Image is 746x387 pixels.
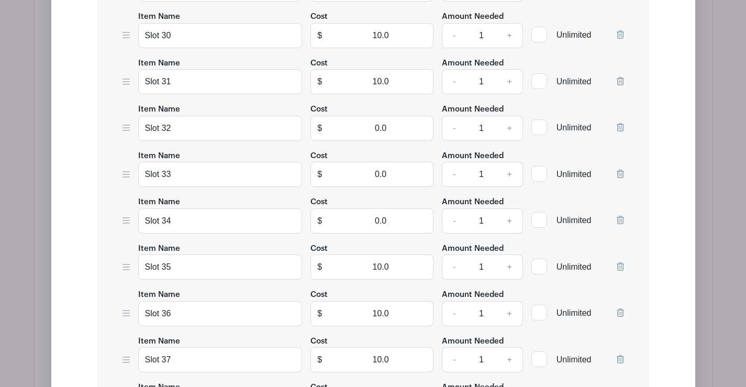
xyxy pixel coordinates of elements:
[138,301,303,326] input: e.g. Snacks or Check-in Attendees
[442,162,466,187] a: -
[442,208,466,234] a: -
[442,23,466,48] a: -
[556,308,592,317] span: Unlimited
[556,170,592,179] span: Unlimited
[496,23,522,48] a: +
[310,208,329,234] span: $
[310,347,329,372] span: $
[556,216,592,225] span: Unlimited
[138,289,180,301] label: Item Name
[556,77,592,86] span: Unlimited
[138,162,303,187] input: e.g. Snacks or Check-in Attendees
[310,23,329,48] span: $
[138,11,180,23] label: Item Name
[496,301,522,326] a: +
[138,208,303,234] input: e.g. Snacks or Check-in Attendees
[138,58,180,70] label: Item Name
[310,289,328,301] label: Cost
[310,11,328,23] label: Cost
[496,208,522,234] a: +
[310,104,328,116] label: Cost
[442,336,504,348] label: Amount Needed
[442,69,466,94] a: -
[138,347,303,372] input: e.g. Snacks or Check-in Attendees
[442,116,466,141] a: -
[442,243,504,255] label: Amount Needed
[496,347,522,372] a: +
[310,243,328,255] label: Cost
[442,104,504,116] label: Amount Needed
[442,289,504,301] label: Amount Needed
[310,255,329,280] span: $
[496,69,522,94] a: +
[442,11,504,23] label: Amount Needed
[138,196,180,208] label: Item Name
[310,116,329,141] span: $
[310,336,328,348] label: Cost
[138,23,303,48] input: e.g. Snacks or Check-in Attendees
[556,30,592,39] span: Unlimited
[442,255,466,280] a: -
[138,69,303,94] input: e.g. Snacks or Check-in Attendees
[138,243,180,255] label: Item Name
[310,196,328,208] label: Cost
[138,150,180,162] label: Item Name
[496,116,522,141] a: +
[442,150,504,162] label: Amount Needed
[496,162,522,187] a: +
[310,69,329,94] span: $
[310,58,328,70] label: Cost
[310,301,329,326] span: $
[442,58,504,70] label: Amount Needed
[442,347,466,372] a: -
[138,104,180,116] label: Item Name
[138,336,180,348] label: Item Name
[442,196,504,208] label: Amount Needed
[556,123,592,132] span: Unlimited
[310,150,328,162] label: Cost
[138,116,303,141] input: e.g. Snacks or Check-in Attendees
[496,255,522,280] a: +
[556,355,592,364] span: Unlimited
[442,301,466,326] a: -
[310,162,329,187] span: $
[138,255,303,280] input: e.g. Snacks or Check-in Attendees
[556,262,592,271] span: Unlimited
